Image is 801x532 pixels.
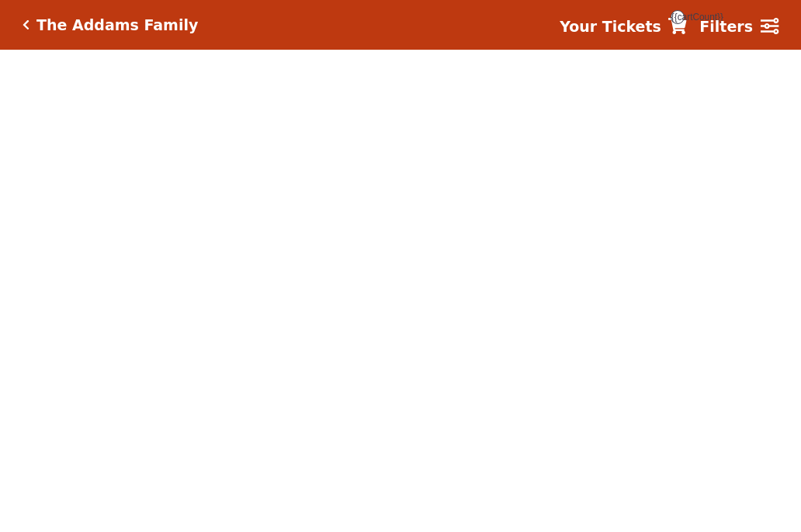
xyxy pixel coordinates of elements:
strong: Filters [699,18,753,35]
a: Click here to go back to filters [23,19,29,30]
a: Your Tickets {{cartCount}} [560,16,687,38]
a: Filters [699,16,778,38]
strong: Your Tickets [560,18,661,35]
h5: The Addams Family [36,16,198,34]
span: {{cartCount}} [671,10,685,24]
